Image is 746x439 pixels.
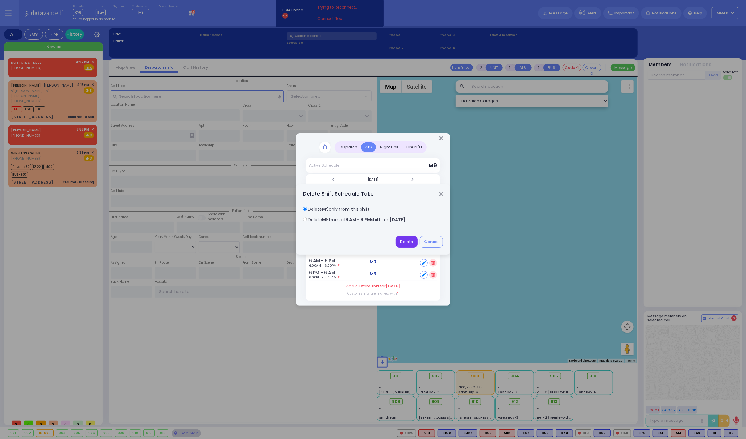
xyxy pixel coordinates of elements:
button: Close [439,191,443,197]
label: Delete only from this shift [308,206,369,213]
h5: Delete Shift Schedule Take [303,190,374,198]
input: DeleteM9only from this shift [303,207,307,211]
button: Cancel [420,236,443,248]
span: [DATE] [389,217,405,223]
label: Delete from all shifts on [308,217,405,223]
span: 6 AM - 6 PM [345,217,371,223]
span: M9 [322,206,329,212]
input: DeleteM9from all6 AM - 6 PMshifts on[DATE] [303,217,307,221]
span: M9 [322,217,329,223]
button: Delete [396,236,418,248]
